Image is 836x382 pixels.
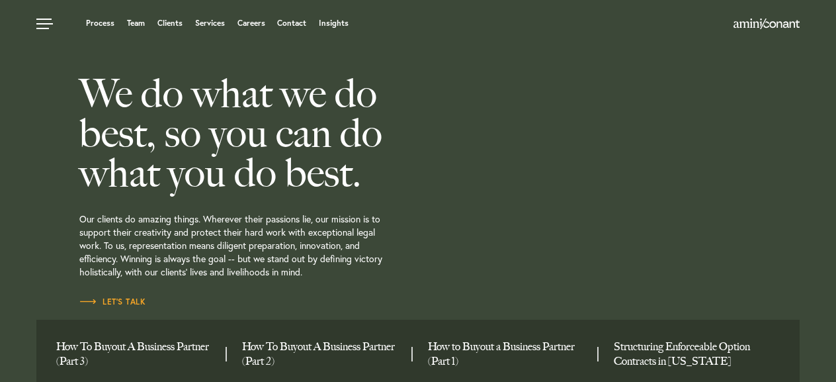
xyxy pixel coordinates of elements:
[79,193,478,295] p: Our clients do amazing things. Wherever their passions lie, our mission is to support their creat...
[733,19,800,29] img: Amini & Conant
[277,19,306,27] a: Contact
[79,73,478,193] h2: We do what we do best, so you can do what you do best.
[127,19,145,27] a: Team
[56,340,216,369] a: How To Buyout A Business Partner (Part 3)
[79,295,146,309] a: Let’s Talk
[614,340,773,369] a: Structuring Enforceable Option Contracts in Texas
[79,298,146,306] span: Let’s Talk
[157,19,183,27] a: Clients
[242,340,401,369] a: How To Buyout A Business Partner (Part 2)
[319,19,349,27] a: Insights
[428,340,587,369] a: How to Buyout a Business Partner (Part 1)
[86,19,114,27] a: Process
[237,19,265,27] a: Careers
[195,19,225,27] a: Services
